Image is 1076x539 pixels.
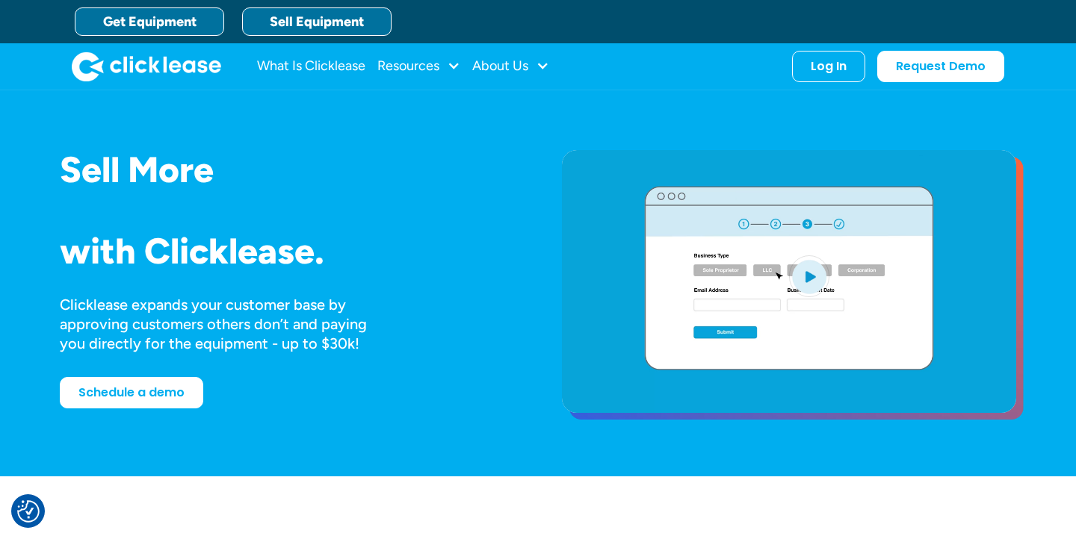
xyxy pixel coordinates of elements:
img: Blue play button logo on a light blue circular background [789,255,829,297]
img: Revisit consent button [17,500,40,523]
button: Consent Preferences [17,500,40,523]
a: Get Equipment [75,7,224,36]
h1: with Clicklease. [60,231,514,271]
div: Clicklease expands your customer base by approving customers others don’t and paying you directly... [60,295,395,353]
a: Sell Equipment [242,7,392,36]
div: About Us [472,52,549,81]
div: Log In [811,59,847,74]
a: Request Demo [877,51,1004,82]
a: Schedule a demo [60,377,203,408]
a: open lightbox [562,150,1016,413]
div: Resources [377,52,460,81]
img: Clicklease logo [72,52,221,81]
a: home [72,52,221,81]
a: What Is Clicklease [257,52,365,81]
h1: Sell More [60,150,514,190]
